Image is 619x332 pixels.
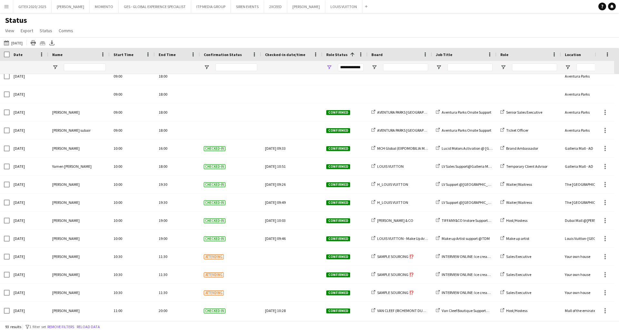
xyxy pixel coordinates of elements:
a: Status [37,26,55,35]
span: End Time [159,52,176,57]
a: VAN CLEEF (RICHEMONT DUBAI FZE) [371,308,436,313]
span: [PERSON_NAME] [52,290,80,295]
span: Checked-in [204,164,225,169]
div: 10:00 [110,139,155,157]
div: [DATE] [10,284,48,301]
button: Open Filter Menu [204,64,210,70]
span: Sales Executive [506,290,531,295]
a: Van Cleef Boutique Support@ MOE [436,308,498,313]
span: INTERVIEW ONLINE: Ice cream cart @ Mercato Mall [442,290,524,295]
span: Checked-in date/time [265,52,305,57]
a: INTERVIEW ONLINE: Ice cream cart @ Mercato Mall [436,272,524,277]
div: [DATE] [10,194,48,211]
span: AVENTURA PARKS [GEOGRAPHIC_DATA] [377,110,442,115]
span: Confirmation Status [204,52,242,57]
span: Host/Hostess [506,308,527,313]
span: Checked-in [204,218,225,223]
span: Confirmed [326,128,350,133]
div: [DATE] 10:28 [265,302,319,319]
div: [DATE] [10,248,48,265]
app-action-btn: Print [29,39,37,47]
span: H_LOUIS VUITTON [377,200,408,205]
span: [PERSON_NAME] [52,254,80,259]
a: Sales Executive [500,254,531,259]
div: 19:00 [155,212,200,229]
div: [DATE] 10:03 [265,212,319,229]
div: [DATE] 10:51 [265,157,319,175]
div: 19:30 [155,175,200,193]
div: 10:30 [110,266,155,283]
span: INTERVIEW ONLINE: Ice cream cart @ Mercato Mall [442,272,524,277]
a: Aventura Parks Onsite Support [436,110,491,115]
span: Make up Artist support @TDM [442,236,490,241]
button: Open Filter Menu [52,64,58,70]
span: SAMPLE SOURCING ⁉️ [377,290,414,295]
span: Role Status [326,52,348,57]
button: ITP MEDIA GROUP [191,0,231,13]
a: LV Sales Support@Galleria Mall AD [436,164,498,169]
div: 19:30 [155,194,200,211]
div: 11:00 [110,302,155,319]
div: [DATE] [10,103,48,121]
span: Location [565,52,581,57]
input: Confirmation Status Filter Input [215,63,257,71]
span: Confirmed [326,272,350,277]
span: Confirmed [326,254,350,259]
span: [PERSON_NAME] [52,272,80,277]
a: AVENTURA PARKS [GEOGRAPHIC_DATA] [371,128,442,133]
a: Make up Artist support @TDM [436,236,490,241]
span: Checked-in [204,200,225,205]
div: [DATE] [10,85,48,103]
button: GES - GLOBAL EXPERIENCE SPECIALIST [119,0,191,13]
span: Lucid Motors Activation @ [GEOGRAPHIC_DATA] [442,146,521,151]
span: Yamen [PERSON_NAME] [52,164,92,169]
a: AVENTURA PARKS [GEOGRAPHIC_DATA] [371,110,442,115]
span: Export [21,28,33,33]
div: 10:00 [110,157,155,175]
button: LOUIS VUITTON [325,0,362,13]
div: 18:00 [155,85,200,103]
a: Host/Hostess [500,218,527,223]
input: Board Filter Input [383,63,428,71]
button: [PERSON_NAME] [287,0,325,13]
a: Sales Executive [500,290,531,295]
a: Export [18,26,36,35]
a: LV Support @[GEOGRAPHIC_DATA] [436,182,498,187]
div: [DATE] 09:46 [265,230,319,247]
span: Senior Sales Executive [506,110,542,115]
div: 10:00 [110,212,155,229]
span: INTERVIEW ONLINE: Ice cream cart @ Mercato Mall [442,254,524,259]
div: 11:30 [155,284,200,301]
a: Sales Executive [500,272,531,277]
div: 11:30 [155,248,200,265]
app-action-btn: Crew files as ZIP [39,39,46,47]
span: Job Title [436,52,452,57]
span: Checked-in [204,308,225,313]
span: VAN CLEEF (RICHEMONT DUBAI FZE) [377,308,436,313]
span: Brand Ambassador [506,146,538,151]
span: LV Support @[GEOGRAPHIC_DATA] [442,182,498,187]
span: [PERSON_NAME] [52,110,80,115]
div: 18:00 [155,121,200,139]
a: SAMPLE SOURCING ⁉️ [371,272,414,277]
a: H_LOUIS VUITTON [371,200,408,205]
a: [PERSON_NAME] & CO [371,218,413,223]
span: [PERSON_NAME] subair [52,128,91,133]
a: SAMPLE SOURCING ⁉️ [371,254,414,259]
span: H_LOUIS VUITTON [377,182,408,187]
div: 09:00 [110,121,155,139]
span: Confirmed [326,290,350,295]
div: 18:00 [155,157,200,175]
div: [DATE] 09:49 [265,194,319,211]
button: [PERSON_NAME] [52,0,90,13]
a: View [3,26,17,35]
span: MCH Global (EXPOMOBILIA MCH GLOBAL ME LIVE MARKETING LLC) [377,146,485,151]
span: Comms [59,28,73,33]
a: Aventura Parks Onsite Support [436,128,491,133]
button: Reload data [75,323,101,330]
div: 10:00 [110,175,155,193]
a: TIFFANY&CO Instore Support@ [GEOGRAPHIC_DATA] [436,218,527,223]
div: 09:00 [110,103,155,121]
span: Checked-in [204,146,225,151]
a: Make up artist [500,236,529,241]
